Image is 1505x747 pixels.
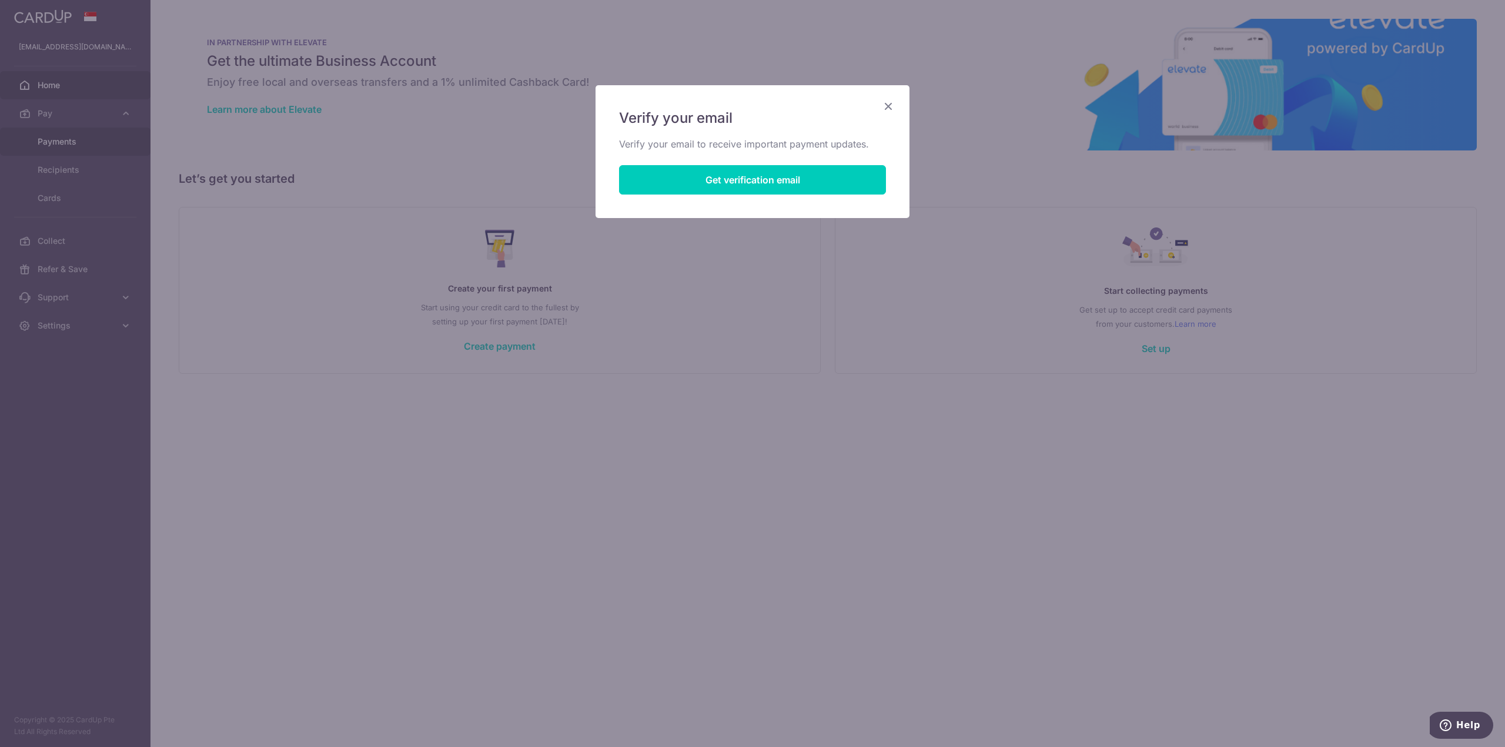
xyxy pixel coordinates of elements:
button: Close [881,99,895,113]
p: Verify your email to receive important payment updates. [619,137,886,151]
iframe: Opens a widget where you can find more information [1430,712,1493,741]
button: Get verification email [619,165,886,195]
span: Verify your email [619,109,733,128]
